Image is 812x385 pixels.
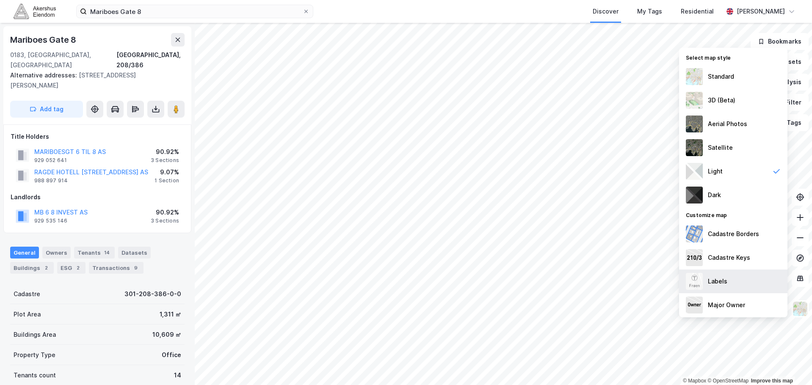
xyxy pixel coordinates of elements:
[707,378,748,384] a: OpenStreetMap
[162,350,181,360] div: Office
[34,217,67,224] div: 929 535 146
[679,49,787,65] div: Select map style
[10,70,178,91] div: [STREET_ADDRESS][PERSON_NAME]
[708,119,747,129] div: Aerial Photos
[116,50,185,70] div: [GEOGRAPHIC_DATA], 208/386
[708,95,735,105] div: 3D (Beta)
[87,5,303,18] input: Search by address, cadastre, landlords, tenants or people
[10,71,79,79] span: Alternative addresses:
[593,6,619,16] div: Discover
[686,249,703,266] img: cadastreKeys.547ab17ec502f5a4ef2b.jpeg
[686,297,703,313] img: majorOwner.b5e170eddb5c04bfeeff.jpeg
[686,68,703,85] img: Z
[152,330,181,340] div: 10,609 ㎡
[151,217,179,224] div: 3 Sections
[11,132,184,142] div: Title Holders
[74,247,115,258] div: Tenants
[708,71,734,82] div: Standard
[686,225,703,242] img: cadastreBorders.cfe08de4b5ddd52a10de.jpeg
[151,207,179,217] div: 90.92%
[14,289,40,299] div: Cadastre
[708,190,721,200] div: Dark
[683,378,706,384] a: Mapbox
[686,187,703,203] img: nCdM7BzjoCAAAAAElFTkSuQmCC
[751,33,809,50] button: Bookmarks
[686,273,703,290] img: Z
[737,6,785,16] div: [PERSON_NAME]
[770,344,812,385] iframe: Chat Widget
[10,50,116,70] div: 0183, [GEOGRAPHIC_DATA], [GEOGRAPHIC_DATA]
[681,6,714,16] div: Residential
[74,264,82,272] div: 2
[174,370,181,380] div: 14
[10,247,39,258] div: General
[57,262,86,274] div: ESG
[42,247,71,258] div: Owners
[34,177,68,184] div: 988 897 914
[118,247,151,258] div: Datasets
[34,157,67,164] div: 929 052 641
[14,330,56,340] div: Buildings Area
[14,350,55,360] div: Property Type
[124,289,181,299] div: 301-208-386-0-0
[637,6,662,16] div: My Tags
[686,163,703,180] img: luj3wr1y2y3+OchiMxRmMxRlscgabnMEmZ7DJGWxyBpucwSZnsMkZbHIGm5zBJmewyRlscgabnMEmZ7DJGWxyBpucwSZnsMkZ...
[708,143,733,153] div: Satellite
[679,207,787,222] div: Customize map
[102,248,111,257] div: 14
[10,33,78,47] div: Mariboes Gate 8
[769,114,809,131] button: Tags
[151,147,179,157] div: 90.92%
[686,139,703,156] img: 9k=
[10,262,54,274] div: Buildings
[751,378,793,384] a: Improve this map
[792,301,808,317] img: Z
[14,370,56,380] div: Tenants count
[708,253,750,263] div: Cadastre Keys
[708,300,745,310] div: Major Owner
[155,167,179,177] div: 9.07%
[708,229,759,239] div: Cadastre Borders
[42,264,50,272] div: 2
[708,276,727,286] div: Labels
[10,101,83,118] button: Add tag
[155,177,179,184] div: 1 Section
[132,264,140,272] div: 9
[11,192,184,202] div: Landlords
[686,115,703,132] img: Z
[14,309,41,319] div: Plot Area
[14,4,56,19] img: akershus-eiendom-logo.9091f326c980b4bce74ccdd9f866810c.svg
[151,157,179,164] div: 3 Sections
[708,166,723,176] div: Light
[89,262,144,274] div: Transactions
[768,94,809,111] button: Filter
[686,92,703,109] img: Z
[160,309,181,319] div: 1,311 ㎡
